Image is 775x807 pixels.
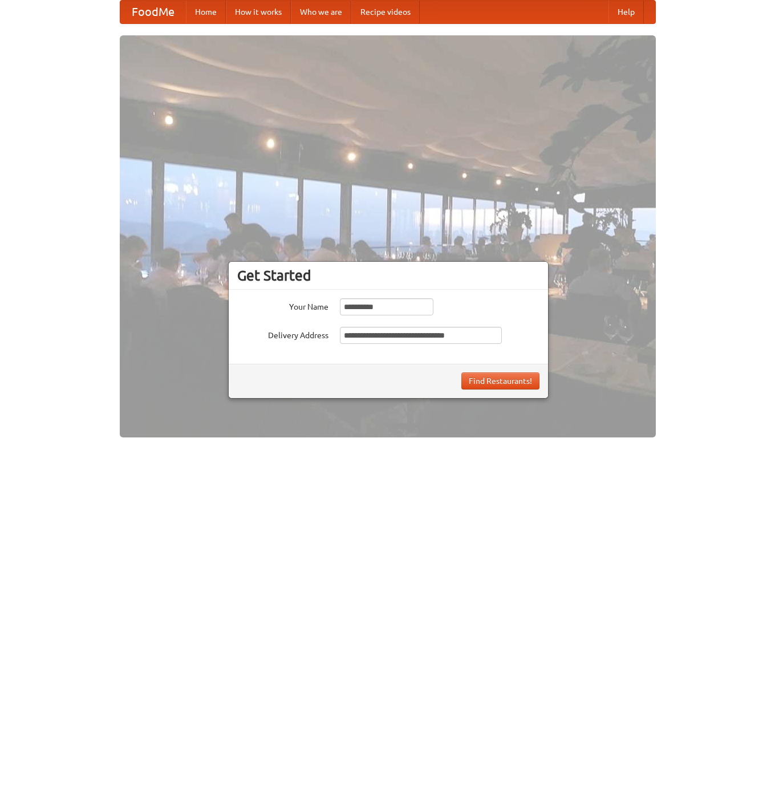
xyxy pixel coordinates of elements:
a: Recipe videos [351,1,420,23]
a: Who we are [291,1,351,23]
h3: Get Started [237,267,539,284]
label: Delivery Address [237,327,328,341]
button: Find Restaurants! [461,372,539,390]
a: Help [608,1,644,23]
a: How it works [226,1,291,23]
a: FoodMe [120,1,186,23]
a: Home [186,1,226,23]
label: Your Name [237,298,328,313]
